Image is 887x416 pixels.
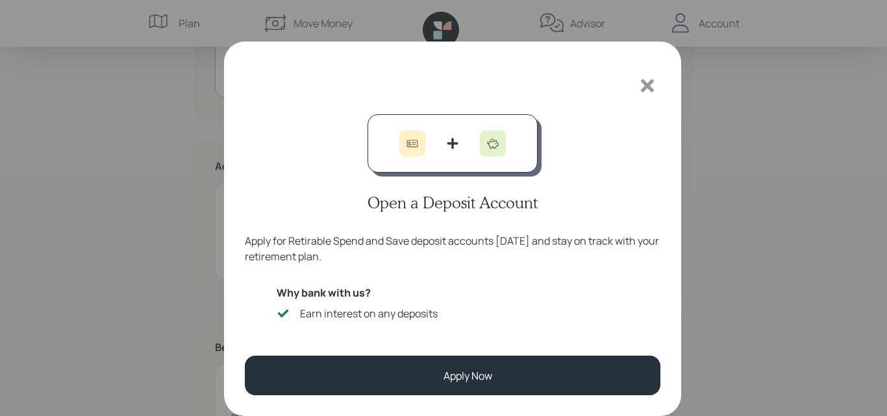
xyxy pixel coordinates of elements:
[300,306,438,321] div: Earn interest on any deposits
[245,233,660,264] div: Apply for Retirable Spend and Save deposit accounts [DATE] and stay on track with your retirement...
[368,193,538,212] h3: Open a Deposit Account
[245,356,660,395] button: Apply Now
[443,368,492,384] div: Apply Now
[300,326,628,342] div: Track what is safe to spend throughout the month based on your plan
[277,285,628,300] div: Why bank with us?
